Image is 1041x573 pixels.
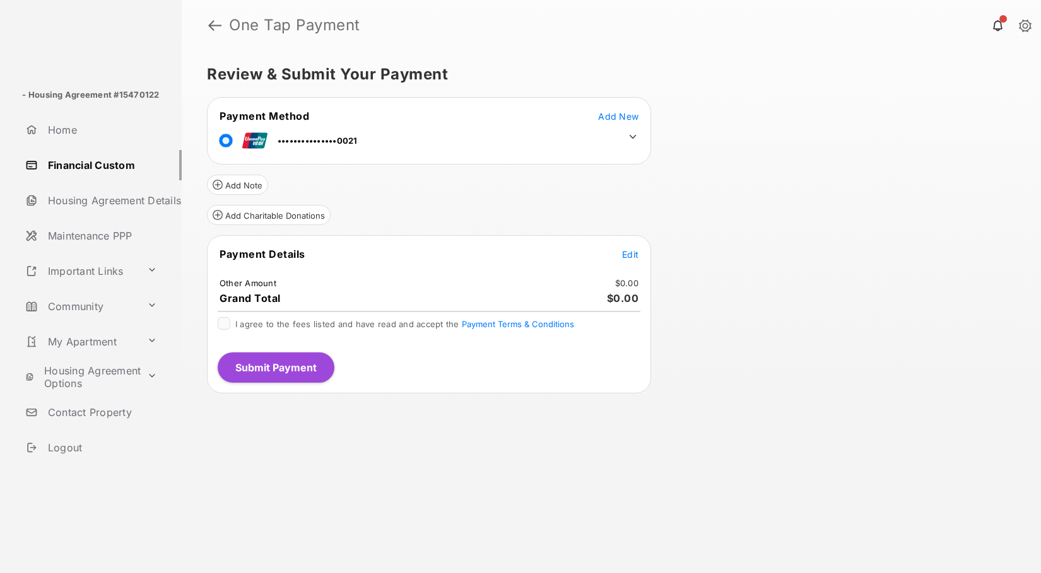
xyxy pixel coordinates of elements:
[235,319,574,329] span: I agree to the fees listed and have read and accept the
[22,89,159,101] p: - Housing Agreement #15470122
[598,110,638,122] button: Add New
[20,397,182,427] a: Contact Property
[207,205,331,225] button: Add Charitable Donations
[278,136,358,146] span: •••••••••••••••0021
[615,277,639,289] td: $0.00
[220,292,281,304] span: Grand Total
[462,319,574,329] button: I agree to the fees listed and have read and accept the
[20,432,182,463] a: Logout
[20,150,182,180] a: Financial Custom
[20,291,142,321] a: Community
[220,110,309,122] span: Payment Method
[207,175,268,195] button: Add Note
[622,249,638,260] span: Edit
[20,185,182,216] a: Housing Agreement Details
[219,277,277,289] td: Other Amount
[20,362,142,392] a: Housing Agreement Options
[20,327,142,357] a: My Apartment
[207,67,1006,82] h5: Review & Submit Your Payment
[607,292,639,304] span: $0.00
[20,115,182,145] a: Home
[229,18,360,33] strong: One Tap Payment
[220,248,305,260] span: Payment Details
[622,248,638,260] button: Edit
[20,221,182,251] a: Maintenance PPP
[218,352,334,383] button: Submit Payment
[20,256,142,286] a: Important Links
[598,111,638,122] span: Add New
